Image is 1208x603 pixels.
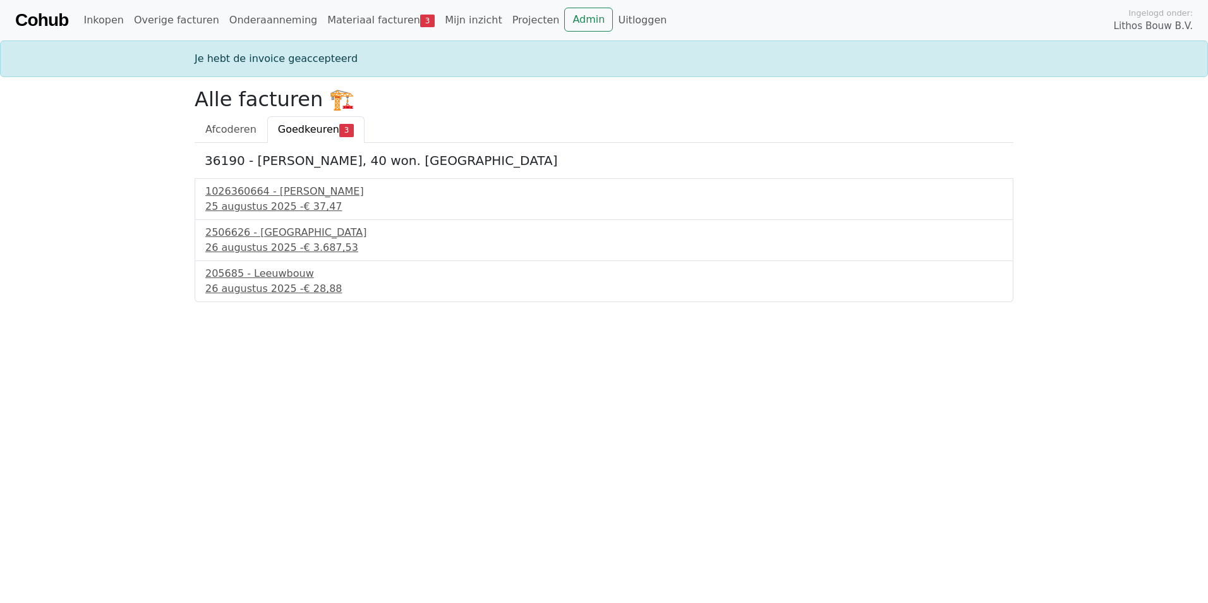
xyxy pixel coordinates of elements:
[303,200,342,212] span: € 37,47
[613,8,672,33] a: Uitloggen
[187,51,1021,66] div: Je hebt de invoice geaccepteerd
[303,283,342,295] span: € 28,88
[205,184,1003,199] div: 1026360664 - [PERSON_NAME]
[15,5,68,35] a: Cohub
[205,240,1003,255] div: 26 augustus 2025 -
[195,87,1013,111] h2: Alle facturen 🏗️
[303,241,358,253] span: € 3.687,53
[78,8,128,33] a: Inkopen
[195,116,267,143] a: Afcoderen
[129,8,224,33] a: Overige facturen
[205,199,1003,214] div: 25 augustus 2025 -
[224,8,322,33] a: Onderaanneming
[339,124,354,137] span: 3
[278,123,339,135] span: Goedkeuren
[205,266,1003,296] a: 205685 - Leeuwbouw26 augustus 2025 -€ 28,88
[205,123,257,135] span: Afcoderen
[205,153,1003,168] h5: 36190 - [PERSON_NAME], 40 won. [GEOGRAPHIC_DATA]
[205,184,1003,214] a: 1026360664 - [PERSON_NAME]25 augustus 2025 -€ 37,47
[205,225,1003,240] div: 2506626 - [GEOGRAPHIC_DATA]
[420,15,435,27] span: 3
[267,116,365,143] a: Goedkeuren3
[1114,19,1193,33] span: Lithos Bouw B.V.
[322,8,440,33] a: Materiaal facturen3
[205,281,1003,296] div: 26 augustus 2025 -
[507,8,565,33] a: Projecten
[1128,7,1193,19] span: Ingelogd onder:
[205,225,1003,255] a: 2506626 - [GEOGRAPHIC_DATA]26 augustus 2025 -€ 3.687,53
[440,8,507,33] a: Mijn inzicht
[564,8,613,32] a: Admin
[205,266,1003,281] div: 205685 - Leeuwbouw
